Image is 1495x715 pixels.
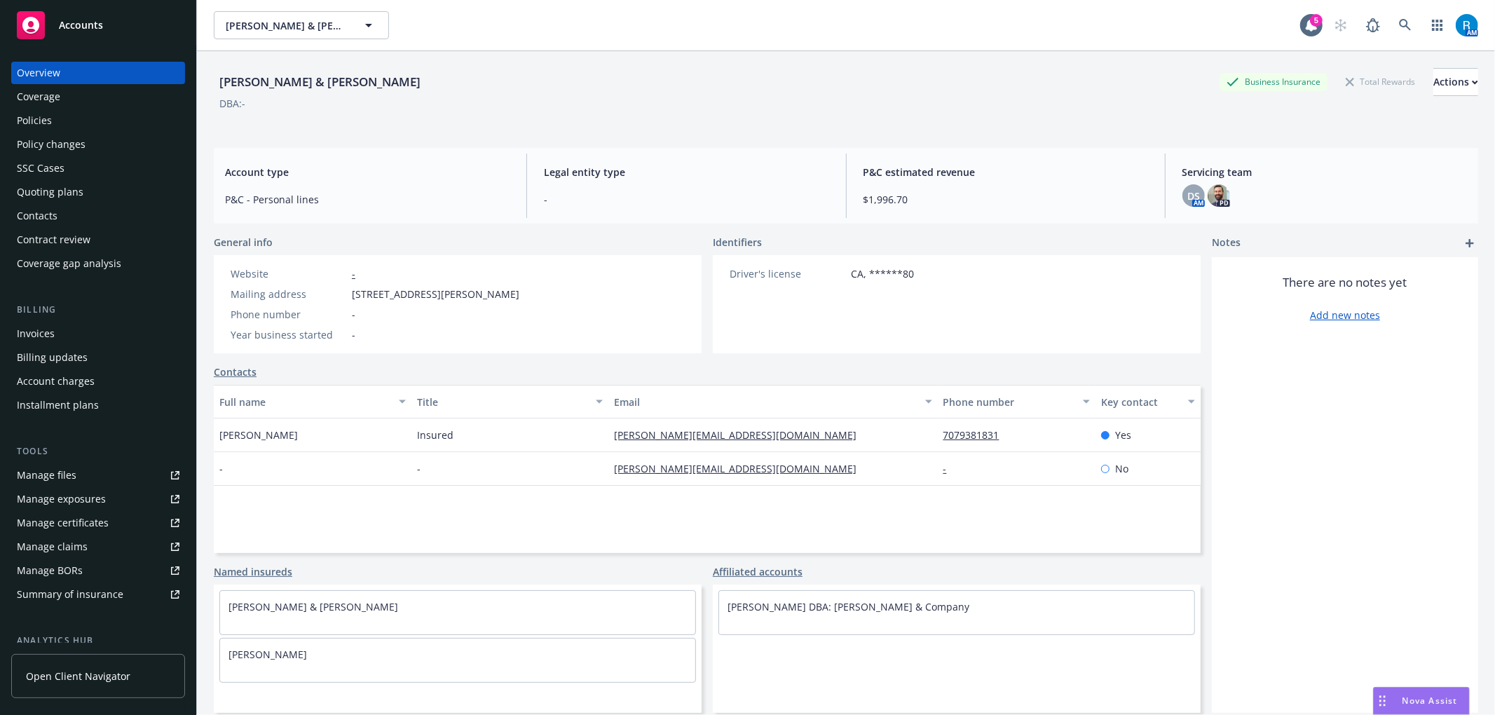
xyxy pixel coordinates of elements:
div: [PERSON_NAME] & [PERSON_NAME] [214,73,426,91]
span: Servicing team [1182,165,1467,179]
span: DS [1187,189,1200,203]
button: Nova Assist [1373,687,1470,715]
div: Driver's license [730,266,845,281]
a: Manage files [11,464,185,486]
div: 5 [1310,14,1323,27]
div: Coverage [17,86,60,108]
a: [PERSON_NAME] [228,648,307,661]
a: [PERSON_NAME] & [PERSON_NAME] [228,600,398,613]
a: - [352,267,355,280]
div: Drag to move [1374,688,1391,714]
span: Accounts [59,20,103,31]
div: Invoices [17,322,55,345]
a: Manage exposures [11,488,185,510]
div: Total Rewards [1339,73,1422,90]
div: Billing updates [17,346,88,369]
div: Manage files [17,464,76,486]
span: Notes [1212,235,1241,252]
a: Named insureds [214,564,292,579]
a: Manage certificates [11,512,185,534]
a: SSC Cases [11,157,185,179]
div: SSC Cases [17,157,64,179]
a: [PERSON_NAME] DBA: [PERSON_NAME] & Company [728,600,969,613]
div: Coverage gap analysis [17,252,121,275]
a: Manage claims [11,536,185,558]
a: 7079381831 [943,428,1011,442]
div: Contacts [17,205,57,227]
a: - [943,462,958,475]
span: Identifiers [713,235,762,250]
div: Mailing address [231,287,346,301]
span: P&C - Personal lines [225,192,510,207]
a: Contacts [11,205,185,227]
span: P&C estimated revenue [863,165,1148,179]
a: Account charges [11,370,185,393]
button: Key contact [1095,385,1201,418]
span: Legal entity type [544,165,828,179]
button: [PERSON_NAME] & [PERSON_NAME] [214,11,389,39]
div: Manage claims [17,536,88,558]
a: Contract review [11,229,185,251]
a: [PERSON_NAME][EMAIL_ADDRESS][DOMAIN_NAME] [614,428,868,442]
span: General info [214,235,273,250]
span: [PERSON_NAME] & [PERSON_NAME] [226,18,347,33]
button: Title [411,385,609,418]
div: Phone number [943,395,1074,409]
span: - [219,461,223,476]
div: Manage BORs [17,559,83,582]
span: Account type [225,165,510,179]
a: Billing updates [11,346,185,369]
span: - [417,461,421,476]
a: Quoting plans [11,181,185,203]
a: Report a Bug [1359,11,1387,39]
span: Open Client Navigator [26,669,130,683]
div: Email [614,395,916,409]
a: Policies [11,109,185,132]
a: Manage BORs [11,559,185,582]
span: No [1115,461,1128,476]
div: Analytics hub [11,634,185,648]
a: Coverage [11,86,185,108]
a: Contacts [214,365,257,379]
div: Account charges [17,370,95,393]
img: photo [1456,14,1478,36]
button: Actions [1433,68,1478,96]
span: Nova Assist [1402,695,1458,707]
a: Invoices [11,322,185,345]
div: Tools [11,444,185,458]
div: Title [417,395,588,409]
div: Full name [219,395,390,409]
a: Summary of insurance [11,583,185,606]
span: $1,996.70 [863,192,1148,207]
div: DBA: - [219,96,245,111]
a: Policy changes [11,133,185,156]
div: Installment plans [17,394,99,416]
a: Accounts [11,6,185,45]
span: [STREET_ADDRESS][PERSON_NAME] [352,287,519,301]
a: Overview [11,62,185,84]
a: [PERSON_NAME][EMAIL_ADDRESS][DOMAIN_NAME] [614,462,868,475]
a: Affiliated accounts [713,564,803,579]
a: Coverage gap analysis [11,252,185,275]
div: Key contact [1101,395,1180,409]
div: Quoting plans [17,181,83,203]
button: Full name [214,385,411,418]
div: Phone number [231,307,346,322]
div: Overview [17,62,60,84]
a: Add new notes [1310,308,1380,322]
a: Search [1391,11,1419,39]
div: Business Insurance [1220,73,1327,90]
div: Manage exposures [17,488,106,510]
div: Policy changes [17,133,86,156]
a: Start snowing [1327,11,1355,39]
span: Insured [417,428,453,442]
a: Installment plans [11,394,185,416]
span: - [352,327,355,342]
a: add [1461,235,1478,252]
button: Phone number [938,385,1095,418]
div: Policies [17,109,52,132]
div: Billing [11,303,185,317]
div: Year business started [231,327,346,342]
div: Contract review [17,229,90,251]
